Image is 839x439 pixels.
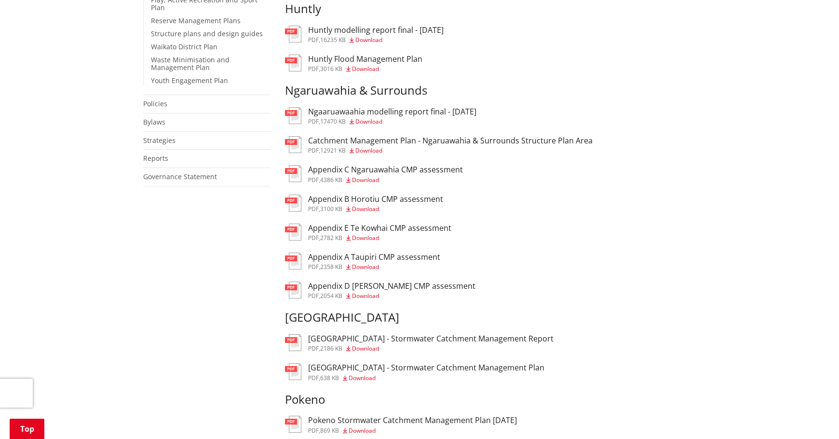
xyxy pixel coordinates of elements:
[352,344,379,353] span: Download
[320,65,342,73] span: 3016 KB
[352,234,379,242] span: Download
[285,253,440,270] a: Appendix A Taupiri CMP assessment pdf,2358 KB Download
[143,117,165,127] a: Bylaws
[308,282,475,291] h3: Appendix D [PERSON_NAME] CMP assessment
[143,154,168,163] a: Reports
[349,426,376,435] span: Download
[355,117,382,126] span: Download
[352,176,379,184] span: Download
[285,334,301,351] img: document-pdf.svg
[308,206,443,212] div: ,
[285,311,696,325] h3: [GEOGRAPHIC_DATA]
[285,334,554,352] a: [GEOGRAPHIC_DATA] - Stormwater Catchment Management Report pdf,2186 KB Download
[320,176,342,184] span: 4386 KB
[151,76,228,85] a: Youth Engagement Plan
[151,16,241,25] a: Reserve Management Plans
[308,107,476,116] h3: Ngaaruawaahia modelling report final - [DATE]
[285,107,476,125] a: Ngaaruawaahia modelling report final - [DATE] pdf,17470 KB Download
[308,426,319,435] span: pdf
[308,346,554,352] div: ,
[308,205,319,213] span: pdf
[308,55,422,64] h3: Huntly Flood Management Plan
[308,264,440,270] div: ,
[143,172,217,181] a: Governance Statement
[352,65,379,73] span: Download
[308,334,554,343] h3: [GEOGRAPHIC_DATA] - Stormwater Catchment Management Report
[320,344,342,353] span: 2186 KB
[308,177,463,183] div: ,
[308,119,476,125] div: ,
[285,195,443,212] a: Appendix B Horotiu CMP assessment pdf,3100 KB Download
[320,292,342,300] span: 2054 KB
[308,375,544,381] div: ,
[308,146,319,155] span: pdf
[308,37,444,43] div: ,
[308,363,544,372] h3: [GEOGRAPHIC_DATA] - Stormwater Catchment Management Plan
[285,26,444,43] a: Huntly modelling report final - [DATE] pdf,16235 KB Download
[795,398,829,433] iframe: Messenger Launcher
[308,224,451,233] h3: Appendix E Te Kowhai CMP assessment
[308,416,517,425] h3: Pokeno Stormwater Catchment Management Plan [DATE]
[10,419,44,439] a: Top
[143,136,176,145] a: Strategies
[285,282,475,299] a: Appendix D [PERSON_NAME] CMP assessment pdf,2054 KB Download
[285,26,301,42] img: document-pdf.svg
[308,428,517,434] div: ,
[308,26,444,35] h3: Huntly modelling report final - [DATE]
[308,195,443,204] h3: Appendix B Horotiu CMP assessment
[308,65,319,73] span: pdf
[308,66,422,72] div: ,
[285,107,301,124] img: document-pdf.svg
[320,117,346,126] span: 17470 KB
[285,282,301,298] img: document-pdf.svg
[308,263,319,271] span: pdf
[285,393,696,407] h3: Pokeno
[308,117,319,126] span: pdf
[355,36,382,44] span: Download
[285,165,463,183] a: Appendix C Ngaruawahia CMP assessment pdf,4386 KB Download
[308,36,319,44] span: pdf
[285,253,301,269] img: document-pdf.svg
[352,292,379,300] span: Download
[308,136,593,145] h3: Catchment Management Plan - Ngaruawahia & Surrounds Structure Plan Area
[308,148,593,154] div: ,
[308,293,475,299] div: ,
[285,55,422,72] a: Huntly Flood Management Plan pdf,3016 KB Download
[285,416,517,433] a: Pokeno Stormwater Catchment Management Plan [DATE] pdf,869 KB Download
[320,146,346,155] span: 12921 KB
[285,363,544,381] a: [GEOGRAPHIC_DATA] - Stormwater Catchment Management Plan pdf,638 KB Download
[285,195,301,212] img: document-pdf.svg
[320,426,339,435] span: 869 KB
[308,165,463,174] h3: Appendix C Ngaruawahia CMP assessment
[320,205,342,213] span: 3100 KB
[151,55,230,72] a: Waste Minimisation and Management Plan
[308,176,319,184] span: pdf
[308,374,319,382] span: pdf
[308,292,319,300] span: pdf
[285,224,301,241] img: document-pdf.svg
[320,234,342,242] span: 2782 KB
[349,374,376,382] span: Download
[308,344,319,353] span: pdf
[285,224,451,241] a: Appendix E Te Kowhai CMP assessment pdf,2782 KB Download
[285,2,696,16] h3: Huntly
[308,234,319,242] span: pdf
[151,42,217,51] a: Waikato District Plan
[308,253,440,262] h3: Appendix A Taupiri CMP assessment
[355,146,382,155] span: Download
[320,374,339,382] span: 638 KB
[151,29,263,38] a: Structure plans and design guides
[285,136,301,153] img: document-pdf.svg
[285,55,301,71] img: document-pdf.svg
[285,363,301,380] img: document-pdf.svg
[308,235,451,241] div: ,
[285,165,301,182] img: document-pdf.svg
[143,99,167,108] a: Policies
[352,263,379,271] span: Download
[285,416,301,433] img: document-pdf.svg
[352,205,379,213] span: Download
[320,263,342,271] span: 2358 KB
[285,136,593,154] a: Catchment Management Plan - Ngaruawahia & Surrounds Structure Plan Area pdf,12921 KB Download
[320,36,346,44] span: 16235 KB
[285,84,696,98] h3: Ngaruawahia & Surrounds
